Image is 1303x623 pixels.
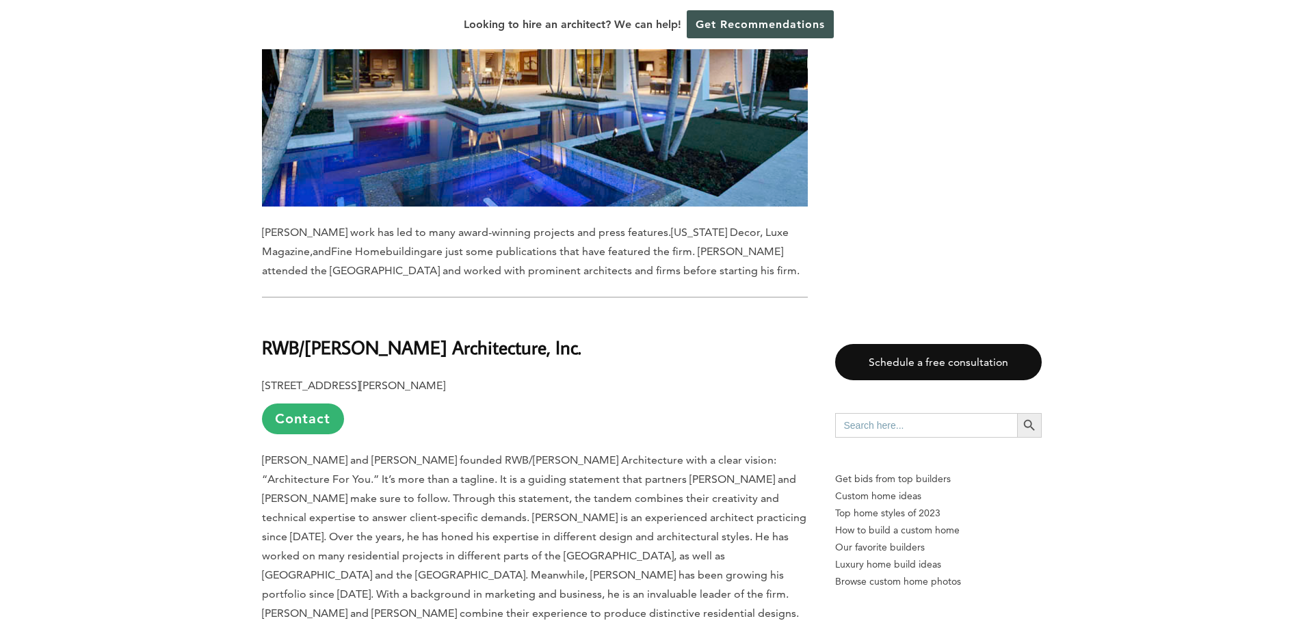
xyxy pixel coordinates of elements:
[835,488,1042,505] a: Custom home ideas
[313,245,331,258] span: and
[262,379,445,392] b: [STREET_ADDRESS][PERSON_NAME]
[835,344,1042,380] a: Schedule a free consultation
[835,413,1017,438] input: Search here...
[835,522,1042,539] a: How to build a custom home
[687,10,834,38] a: Get Recommendations
[835,539,1042,556] a: Our favorite builders
[1235,555,1287,607] iframe: Drift Widget Chat Controller
[262,403,344,434] a: Contact
[262,335,581,359] b: RWB/[PERSON_NAME] Architecture, Inc.
[835,505,1042,522] a: Top home styles of 2023
[331,245,427,258] span: Fine Homebuilding
[262,226,671,239] span: [PERSON_NAME] work has led to many award-winning projects and press features.
[835,470,1042,488] p: Get bids from top builders
[262,245,800,277] span: are just some publications that have featured the firm. [PERSON_NAME] attended the [GEOGRAPHIC_DA...
[262,453,806,620] span: [PERSON_NAME] and [PERSON_NAME] founded RWB/[PERSON_NAME] Architecture with a clear vision: “Arch...
[835,556,1042,573] a: Luxury home build ideas
[1022,418,1037,433] svg: Search
[835,573,1042,590] a: Browse custom home photos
